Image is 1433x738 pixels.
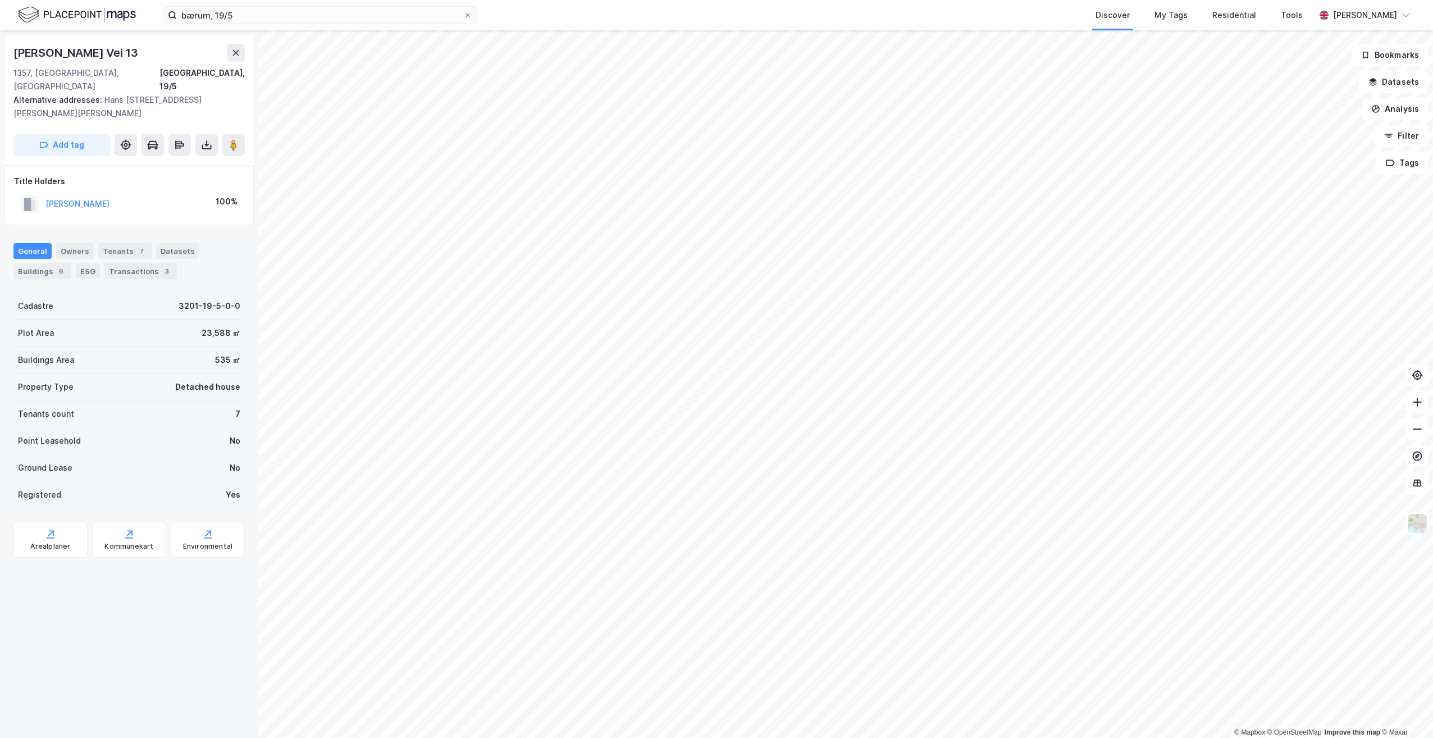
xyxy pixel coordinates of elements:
div: Ground Lease [18,461,72,475]
div: ESG [76,263,100,279]
button: Add tag [13,134,110,156]
div: Residential [1212,8,1256,22]
div: Owners [56,243,94,259]
img: logo.f888ab2527a4732fd821a326f86c7f29.svg [18,5,136,25]
div: No [230,434,240,448]
img: Z [1407,513,1428,534]
div: 3201-19-5-0-0 [179,299,240,313]
div: Arealplaner [30,542,70,551]
div: No [230,461,240,475]
iframe: Chat Widget [1377,684,1433,738]
div: Title Holders [14,175,244,188]
div: Kommunekart [104,542,153,551]
a: Improve this map [1325,728,1380,736]
a: OpenStreetMap [1267,728,1322,736]
div: Point Leasehold [18,434,81,448]
div: 7 [136,245,147,257]
div: 23,588 ㎡ [202,326,240,340]
div: 3 [161,266,172,277]
div: Tools [1281,8,1303,22]
span: Alternative addresses: [13,95,104,104]
div: Property Type [18,380,74,394]
input: Search by address, cadastre, landlords, tenants or people [177,7,463,24]
div: Tenants count [18,407,74,421]
div: Discover [1096,8,1130,22]
div: Transactions [104,263,177,279]
div: 6 [56,266,67,277]
button: Analysis [1362,98,1429,120]
div: [PERSON_NAME] Vei 13 [13,44,140,62]
div: General [13,243,52,259]
div: Buildings Area [18,353,74,367]
div: [PERSON_NAME] [1333,8,1397,22]
div: Buildings [13,263,71,279]
div: Cadastre [18,299,53,313]
button: Bookmarks [1352,44,1429,66]
div: 100% [216,195,238,208]
div: Environmental [183,542,233,551]
button: Filter [1375,125,1429,147]
div: Hans [STREET_ADDRESS][PERSON_NAME][PERSON_NAME] [13,93,236,120]
div: My Tags [1154,8,1188,22]
a: Mapbox [1234,728,1265,736]
button: Tags [1376,152,1429,174]
div: 7 [235,407,240,421]
div: 535 ㎡ [215,353,240,367]
div: [GEOGRAPHIC_DATA], 19/5 [159,66,245,93]
div: 1357, [GEOGRAPHIC_DATA], [GEOGRAPHIC_DATA] [13,66,159,93]
div: Yes [226,488,240,502]
div: Datasets [156,243,199,259]
div: Plot Area [18,326,54,340]
div: Registered [18,488,61,502]
div: Tenants [98,243,152,259]
div: Detached house [175,380,240,394]
button: Datasets [1359,71,1429,93]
